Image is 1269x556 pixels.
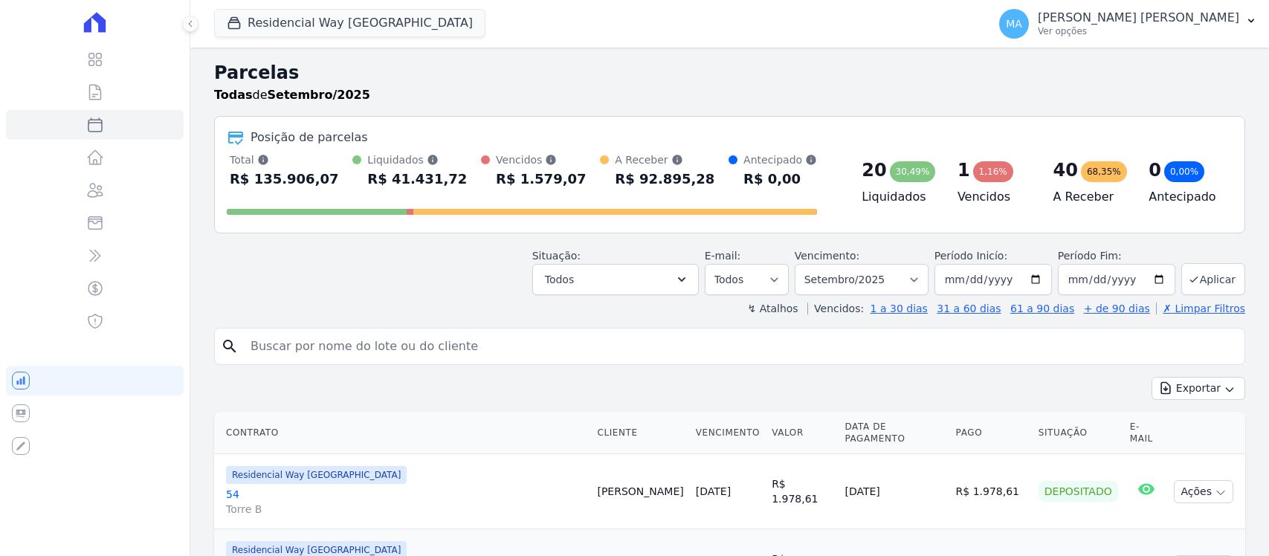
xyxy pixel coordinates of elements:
[367,167,467,191] div: R$ 41.431,72
[1084,303,1150,314] a: + de 90 dias
[496,152,586,167] div: Vencidos
[532,250,581,262] label: Situação:
[1006,19,1022,29] span: MA
[1149,188,1221,206] h4: Antecipado
[937,303,1001,314] a: 31 a 60 dias
[747,303,798,314] label: ↯ Atalhos
[1039,481,1118,502] div: Depositado
[532,264,699,295] button: Todos
[615,167,714,191] div: R$ 92.895,28
[214,88,253,102] strong: Todas
[862,158,886,182] div: 20
[934,250,1007,262] label: Período Inicío:
[221,337,239,355] i: search
[1174,480,1233,503] button: Ações
[766,412,839,454] th: Valor
[545,271,574,288] span: Todos
[1038,10,1239,25] p: [PERSON_NAME] [PERSON_NAME]
[214,86,370,104] p: de
[862,188,934,206] h4: Liquidados
[871,303,928,314] a: 1 a 30 dias
[958,188,1030,206] h4: Vencidos
[1033,412,1124,454] th: Situação
[696,485,731,497] a: [DATE]
[1038,25,1239,37] p: Ver opções
[987,3,1269,45] button: MA [PERSON_NAME] [PERSON_NAME] Ver opções
[1164,161,1204,182] div: 0,00%
[839,412,949,454] th: Data de Pagamento
[1053,158,1078,182] div: 40
[1058,248,1175,264] label: Período Fim:
[230,152,339,167] div: Total
[1124,412,1169,454] th: E-mail
[591,454,689,529] td: [PERSON_NAME]
[973,161,1013,182] div: 1,16%
[1156,303,1245,314] a: ✗ Limpar Filtros
[1152,377,1245,400] button: Exportar
[214,9,485,37] button: Residencial Way [GEOGRAPHIC_DATA]
[226,502,585,517] span: Torre B
[807,303,864,314] label: Vencidos:
[743,152,817,167] div: Antecipado
[705,250,741,262] label: E-mail:
[890,161,936,182] div: 30,49%
[950,412,1033,454] th: Pago
[1181,263,1245,295] button: Aplicar
[496,167,586,191] div: R$ 1.579,07
[743,167,817,191] div: R$ 0,00
[839,454,949,529] td: [DATE]
[268,88,370,102] strong: Setembro/2025
[615,152,714,167] div: A Receber
[226,466,407,484] span: Residencial Way [GEOGRAPHIC_DATA]
[214,59,1245,86] h2: Parcelas
[950,454,1033,529] td: R$ 1.978,61
[766,454,839,529] td: R$ 1.978,61
[367,152,467,167] div: Liquidados
[242,332,1239,361] input: Buscar por nome do lote ou do cliente
[226,487,585,517] a: 54Torre B
[795,250,859,262] label: Vencimento:
[230,167,339,191] div: R$ 135.906,07
[1053,188,1126,206] h4: A Receber
[214,412,591,454] th: Contrato
[1081,161,1127,182] div: 68,35%
[251,129,368,146] div: Posição de parcelas
[1149,158,1161,182] div: 0
[1010,303,1074,314] a: 61 a 90 dias
[958,158,970,182] div: 1
[690,412,766,454] th: Vencimento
